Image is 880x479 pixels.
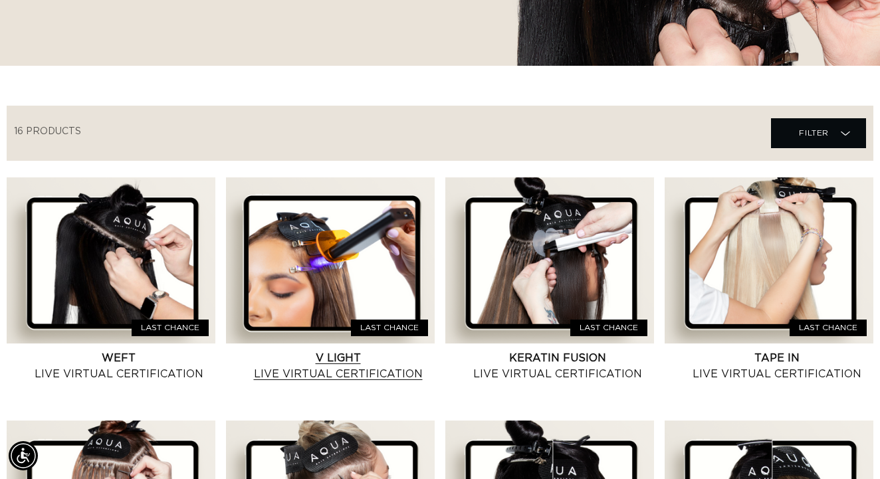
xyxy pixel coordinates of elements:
[814,415,880,479] iframe: Chat Widget
[680,350,873,382] a: Tape In Live Virtual Certification
[241,350,435,382] a: V Light Live Virtual Certification
[461,350,654,382] a: Keratin Fusion Live Virtual Certification
[22,350,215,382] a: Weft Live Virtual Certification
[799,120,829,145] span: Filter
[14,127,81,136] span: 16 products
[9,441,38,470] div: Accessibility Menu
[771,118,866,148] summary: Filter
